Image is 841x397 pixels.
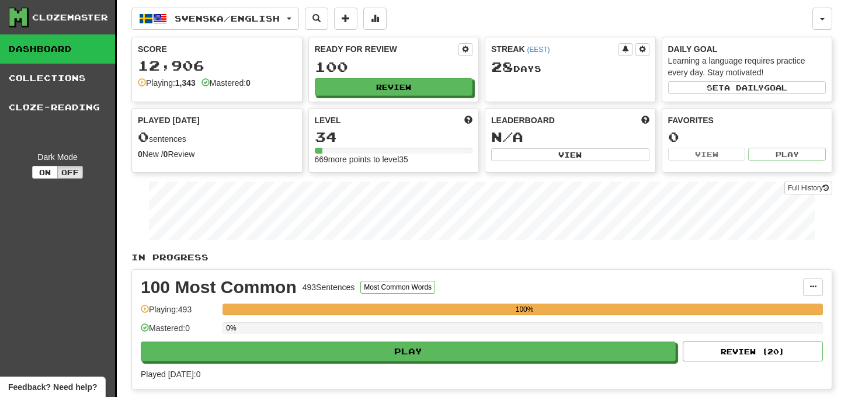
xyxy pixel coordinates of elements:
[363,8,387,30] button: More stats
[131,252,832,263] p: In Progress
[8,381,97,393] span: Open feedback widget
[164,149,168,159] strong: 0
[315,78,473,96] button: Review
[683,342,823,361] button: Review (20)
[141,342,676,361] button: Play
[491,60,649,75] div: Day s
[226,304,823,315] div: 100%
[32,166,58,179] button: On
[141,278,297,296] div: 100 Most Common
[527,46,550,54] a: (EEST)
[138,114,200,126] span: Played [DATE]
[668,55,826,78] div: Learning a language requires practice every day. Stay motivated!
[141,304,217,323] div: Playing: 493
[360,281,435,294] button: Most Common Words
[246,78,251,88] strong: 0
[138,58,296,73] div: 12,906
[315,60,473,74] div: 100
[138,149,143,159] strong: 0
[315,43,459,55] div: Ready for Review
[748,148,826,161] button: Play
[668,43,826,55] div: Daily Goal
[201,77,251,89] div: Mastered:
[491,128,523,145] span: N/A
[303,281,355,293] div: 493 Sentences
[315,114,341,126] span: Level
[491,58,513,75] span: 28
[668,148,746,161] button: View
[464,114,472,126] span: Score more points to level up
[141,370,200,379] span: Played [DATE]: 0
[641,114,649,126] span: This week in points, UTC
[138,43,296,55] div: Score
[138,148,296,160] div: New / Review
[668,130,826,144] div: 0
[175,13,280,23] span: Svenska / English
[141,322,217,342] div: Mastered: 0
[315,130,473,144] div: 34
[724,83,764,92] span: a daily
[315,154,473,165] div: 669 more points to level 35
[175,78,196,88] strong: 1,343
[57,166,83,179] button: Off
[491,148,649,161] button: View
[138,130,296,145] div: sentences
[131,8,299,30] button: Svenska/English
[305,8,328,30] button: Search sentences
[784,182,832,194] a: Full History
[334,8,357,30] button: Add sentence to collection
[668,81,826,94] button: Seta dailygoal
[491,114,555,126] span: Leaderboard
[138,128,149,145] span: 0
[138,77,196,89] div: Playing:
[491,43,618,55] div: Streak
[32,12,108,23] div: Clozemaster
[9,151,106,163] div: Dark Mode
[668,114,826,126] div: Favorites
